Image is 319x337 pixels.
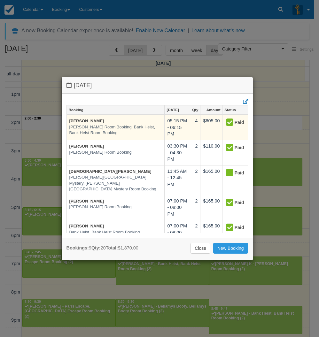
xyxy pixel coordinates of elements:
em: [PERSON_NAME] Room Booking [69,204,162,210]
td: 4 [190,115,200,140]
td: $110.00 [200,140,222,165]
strong: Bookings: [66,245,89,250]
strong: Total: [106,245,118,250]
em: [PERSON_NAME][GEOGRAPHIC_DATA] Mystery, [PERSON_NAME][GEOGRAPHIC_DATA] Mystery Room Booking [69,174,162,192]
a: [PERSON_NAME] [69,119,104,123]
div: Paid [225,143,239,153]
strong: Qty: [91,245,101,250]
td: $165.00 [200,220,222,245]
td: 11:45 AM - 12:45 PM [165,165,190,195]
div: Paid [225,223,239,233]
div: Paid [225,198,239,208]
td: $165.00 [200,195,222,220]
a: Booking [67,105,165,114]
td: 2 [190,195,200,220]
td: 2 [190,165,200,195]
td: 07:00 PM - 08:00 PM [165,220,190,245]
td: 2 [190,140,200,165]
a: Qty [190,105,200,114]
td: $605.00 [200,115,222,140]
h4: [DATE] [66,82,248,89]
a: [PERSON_NAME] [69,199,104,203]
div: Paid [225,118,239,128]
em: [PERSON_NAME] Room Booking, Bank Heist, Bank Heist Room Booking [69,124,162,136]
em: [PERSON_NAME] Room Booking [69,149,162,156]
a: [PERSON_NAME] [69,224,104,228]
td: $165.00 [200,165,222,195]
a: [PERSON_NAME] [69,144,104,149]
a: New Booking [213,243,248,254]
a: Close [191,243,210,254]
div: 9 20 $1,870.00 [66,245,138,251]
div: Paid [225,168,239,178]
a: [DEMOGRAPHIC_DATA][PERSON_NAME] [69,169,152,174]
a: [DATE] [165,105,190,114]
a: Amount [200,105,222,114]
a: Status [222,105,247,114]
em: Bank Heist, Bank Heist Room Booking [69,229,162,235]
td: 2 [190,220,200,245]
td: 05:15 PM - 06:15 PM [165,115,190,140]
td: 07:00 PM - 08:00 PM [165,195,190,220]
td: 03:30 PM - 04:30 PM [165,140,190,165]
